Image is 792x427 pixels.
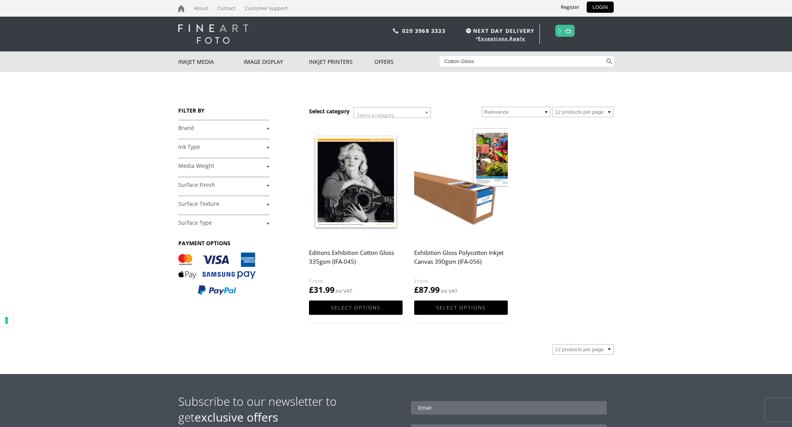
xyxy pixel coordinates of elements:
a: + [178,143,270,151]
strong: exclusive offers [195,409,278,425]
h4: Surface Texture [178,196,270,211]
a: Editions Exhibition Cotton Gloss 335gsm (IFA-045) £31.99 [309,123,403,295]
a: Select options for “Exhibition Gloss Polycotton Inkjet Canvas 390gsm (IFA-056)” [414,301,508,315]
a: + [178,125,270,132]
h2: Editions Exhibition Cotton Gloss 335gsm (IFA-045) [309,246,403,277]
a: Exhibition Gloss Polycotton Inkjet Canvas 390gsm (IFA-056) £87.99 [414,123,508,295]
h3: Select category [309,108,350,115]
span: NEXT DAY DELIVERY [464,26,534,35]
a: + [178,219,270,227]
a: Offers [374,51,440,72]
h4: Media Weight [178,158,270,173]
a: Register [555,2,585,13]
a: Inkjet Printers [309,51,374,72]
input: Email [411,401,607,415]
bdi: 87.99 [414,284,440,295]
bdi: 31.99 [309,284,335,295]
h2: Subscribe to our newsletter to get [178,393,396,425]
h2: Exhibition Gloss Polycotton Inkjet Canvas 390gsm (IFA-056) [414,246,508,277]
a: Inkjet Media [178,51,244,72]
a: Image Display [244,51,309,72]
img: basket.svg [565,28,571,33]
img: Exhibition Gloss Polycotton Inkjet Canvas 390gsm (IFA-056) [414,123,508,241]
a: Exceptions Apply [478,35,525,42]
h3: PAYMENT OPTIONS [178,239,270,247]
select: Shop order [482,107,551,117]
img: PAYMENT OPTIONS [178,253,256,295]
a: + [178,162,270,170]
img: Editions Exhibition Cotton Gloss 335gsm (IFA-045) [309,123,403,241]
span: £ [414,284,419,295]
a: 0 [558,25,562,36]
input: Search products… [440,56,605,67]
a: + [178,200,270,208]
img: phone.svg [393,28,398,33]
a: 020 3968 3333 [402,27,445,34]
h4: Surface Type [178,215,270,230]
img: time.svg [466,28,471,33]
a: + [178,181,270,189]
button: Search [605,56,614,67]
h4: Brand [178,120,270,135]
h4: Surface Finish [178,177,270,192]
span: Select a category [357,112,394,118]
a: Select options for “Editions Exhibition Cotton Gloss 335gsm (IFA-045)” [309,301,403,315]
h3: FILTER BY [178,107,270,114]
span: £ [309,284,314,295]
h4: Ink Type [178,139,270,154]
img: logo-white.svg [178,24,248,44]
a: LOGIN [587,2,614,13]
